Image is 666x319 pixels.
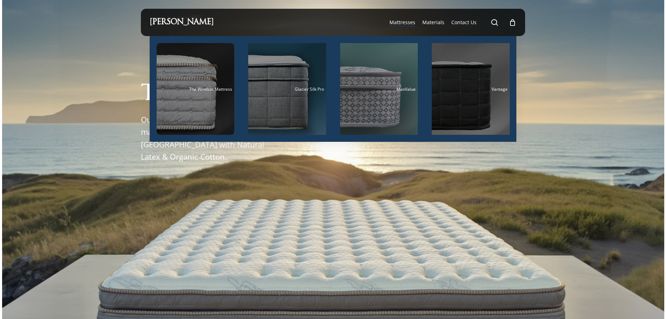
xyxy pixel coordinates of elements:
[248,43,326,135] a: Glacier Silk Pro
[396,86,416,92] span: MaxValue
[141,113,272,163] p: Our premiere luxury handcrafted mattress. Made in the [GEOGRAPHIC_DATA] with Natural Latex & Orga...
[509,19,516,26] a: Cart
[422,19,444,26] a: Materials
[141,84,156,105] span: T
[295,86,324,92] span: Glacier Silk Pro
[157,43,235,135] a: The Windsor Mattress
[150,19,214,26] a: [PERSON_NAME]
[386,9,516,36] nav: Main Menu
[340,43,418,135] a: MaxValue
[432,43,510,135] a: Vantage
[389,19,415,26] a: Mattresses
[451,19,477,26] a: Contact Us
[141,84,301,105] h1: The Windsor
[189,86,232,92] span: The Windsor Mattress
[492,86,508,92] span: Vantage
